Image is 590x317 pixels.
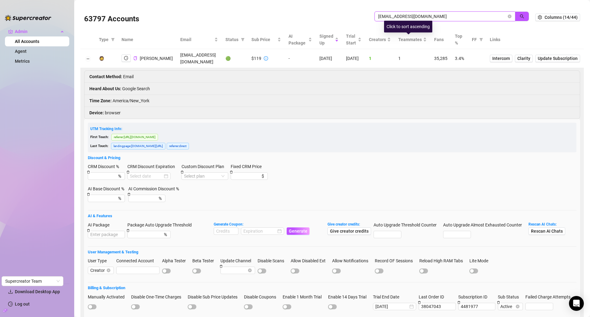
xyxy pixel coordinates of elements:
th: Sub Price [248,30,285,49]
span: AI Package [289,33,307,46]
span: Status [225,36,238,43]
span: Intercom [492,55,510,62]
input: AI Package [88,231,125,238]
a: Intercom [490,55,512,62]
strong: Generate Coupon: [214,222,243,226]
span: landingpage : [DOMAIN_NAME][URL] [111,143,165,150]
h5: AI & Features [88,213,576,219]
th: Top % [451,30,468,49]
span: 1 [369,56,371,61]
label: Alpha Tester [162,257,190,264]
span: [PERSON_NAME] [140,56,173,61]
span: crown [8,29,13,34]
span: delete [87,171,90,174]
span: download [8,289,13,294]
label: Sub Status [498,294,523,300]
button: Copy Account UID [133,56,137,61]
th: Teammates [395,30,430,49]
label: Auto Upgrade Almost Exhausted Counter [443,222,526,228]
button: close-circle [508,15,511,18]
span: Teammates [398,36,422,43]
button: Disable Sub Price Updates [188,304,196,309]
strong: Contact Method : [89,74,122,79]
label: Disable Coupons [244,294,280,300]
span: delete [418,301,421,304]
th: Links [486,30,584,49]
span: 35,285 [434,56,447,61]
span: 3.4% [455,56,464,61]
span: Signed Up [319,33,334,46]
button: Enable 14 Days Trial [328,304,337,309]
input: Last Order ID [419,303,455,310]
button: Disable Coupons [244,304,253,309]
span: delete [87,229,90,232]
li: Email [84,71,580,83]
th: Trial Start [342,30,365,49]
span: First Touch: [90,135,109,139]
div: $119 [251,55,261,62]
label: CRM Discount % [88,163,123,170]
button: Rescan AI Chats [528,227,565,235]
div: 🧔 [99,55,104,62]
label: Enable 1 Month Trial [283,294,326,300]
label: AI Package [88,222,113,228]
span: Sub Price [251,36,276,43]
li: America/New_York [84,95,580,107]
input: CRM Discount Expiration [130,173,163,180]
strong: Device : [89,110,104,115]
span: UTM Tracking Info: [90,127,122,131]
button: Generate [287,227,310,235]
label: Failed Charge Attempts [525,294,575,300]
h5: Discount & Pricing [88,155,576,161]
button: Update Subscription [535,55,580,62]
span: close-circle [516,305,519,308]
span: filter [110,35,116,44]
a: All Accounts [15,39,39,44]
input: Search by UID / Name / Email / Creator Username [378,13,507,20]
span: Creators [369,36,386,43]
label: Allow Disabled Ext [291,257,330,264]
input: Connected Account [116,267,160,274]
strong: Heard About Us : [89,86,121,91]
span: filter [241,38,245,41]
span: Update Subscription [538,56,578,61]
label: Update Channel [220,257,255,264]
input: CRM Discount % [90,173,117,180]
a: Metrics [15,59,30,64]
span: logout [124,56,128,60]
span: 🟢 [225,56,231,61]
label: Disable One-Time Charges [131,294,185,300]
a: Log out [15,302,30,306]
h3: 63797 Accounts [84,14,139,24]
span: filter [111,38,115,41]
input: AI Commission Discount % [131,195,157,202]
strong: Give creator credits: [327,222,360,226]
label: CRM Discount Expiration [127,163,179,170]
span: filter [479,38,483,41]
button: Allow Disabled Ext [291,268,299,273]
button: Collapse row [85,56,90,61]
button: Enable 1 Month Trial [283,304,291,309]
th: Signed Up [316,30,342,49]
li: browser [84,107,580,119]
th: Email [177,30,221,49]
span: copy [133,56,137,60]
input: Fixed CRM Price [233,173,260,180]
button: Lite Mode [469,268,478,273]
span: setting [538,15,542,19]
span: Email [180,36,213,43]
span: Download Desktop App [15,289,60,294]
span: close-circle [248,268,252,272]
span: delete [497,301,500,304]
input: Subscription ID [459,303,495,310]
img: logo-BBDzfeDw.svg [5,15,51,21]
button: Disable One-Time Charges [131,304,140,309]
label: Trial End Date [373,294,403,300]
label: Auto Upgrade Threshold Counter [374,222,441,228]
span: delete [126,229,130,232]
label: Last Order ID [419,294,448,300]
span: delete [181,171,184,174]
label: User Type [88,257,111,264]
input: Failed Charge Attempts [526,303,553,310]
